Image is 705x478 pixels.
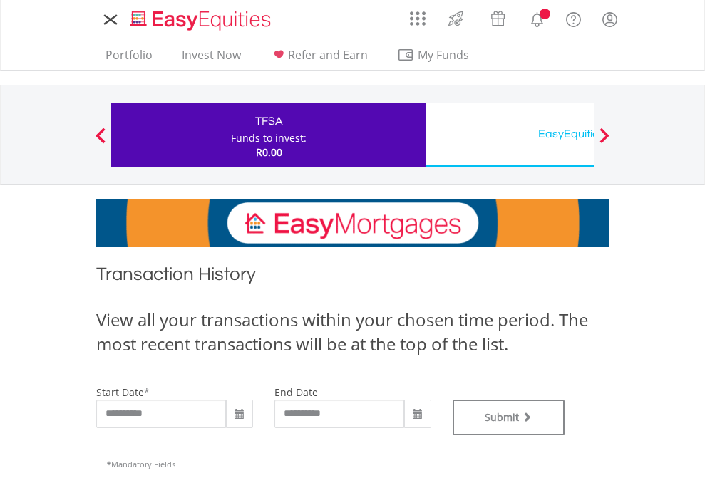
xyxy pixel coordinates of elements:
a: FAQ's and Support [555,4,592,32]
a: Invest Now [176,48,247,70]
span: R0.00 [256,145,282,159]
a: My Profile [592,4,628,35]
span: Refer and Earn [288,47,368,63]
span: My Funds [397,46,490,64]
a: AppsGrid [401,4,435,26]
a: Refer and Earn [264,48,374,70]
a: Notifications [519,4,555,32]
img: grid-menu-icon.svg [410,11,426,26]
div: View all your transactions within your chosen time period. The most recent transactions will be a... [96,308,609,357]
button: Previous [86,135,115,149]
img: EasyMortage Promotion Banner [96,199,609,247]
img: EasyEquities_Logo.png [128,9,277,32]
div: TFSA [120,111,418,131]
button: Next [590,135,619,149]
a: Portfolio [100,48,158,70]
div: Funds to invest: [231,131,307,145]
a: Home page [125,4,277,32]
a: Vouchers [477,4,519,30]
img: thrive-v2.svg [444,7,468,30]
label: end date [274,385,318,399]
button: Submit [453,400,565,435]
img: vouchers-v2.svg [486,7,510,30]
label: start date [96,385,144,399]
span: Mandatory Fields [107,459,175,469]
h1: Transaction History [96,261,609,293]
